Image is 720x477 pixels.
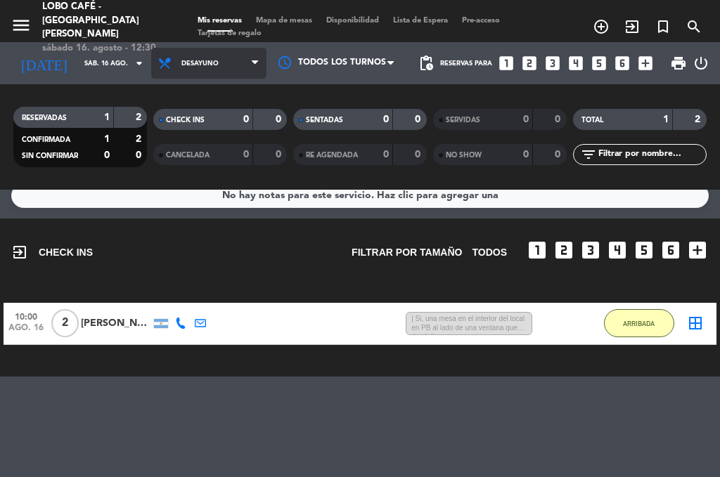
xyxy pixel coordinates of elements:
[136,150,144,160] strong: 0
[455,17,507,25] span: Pre-acceso
[523,150,529,159] strong: 0
[446,117,480,124] span: SERVIDAS
[520,54,539,72] i: looks_two
[243,115,249,124] strong: 0
[104,150,110,160] strong: 0
[406,312,532,336] span: | Si, una mesa en el interior del local en PB al lado de una ventana que de al dique.
[222,188,499,204] div: No hay notas para este servicio. Haz clic para agregar una
[383,115,389,124] strong: 0
[8,323,44,339] span: ago. 16
[553,239,575,261] i: looks_two
[693,55,709,72] i: power_settings_new
[104,134,110,144] strong: 1
[22,115,67,122] span: RESERVADAS
[633,239,655,261] i: looks_5
[383,150,389,159] strong: 0
[687,315,704,332] i: border_all
[604,309,674,337] button: ARRIBADA
[11,49,77,77] i: [DATE]
[695,115,703,124] strong: 2
[555,115,563,124] strong: 0
[249,17,319,25] span: Mapa de mesas
[22,152,78,159] span: SIN CONFIRMAR
[670,55,687,72] span: print
[567,54,585,72] i: looks_4
[623,320,655,327] span: ARRIBADA
[306,152,358,159] span: RE AGENDADA
[579,239,602,261] i: looks_3
[613,54,631,72] i: looks_6
[580,146,597,163] i: filter_list
[306,117,343,124] span: SENTADAS
[440,60,492,67] span: Reservas para
[415,115,423,124] strong: 0
[655,18,671,35] i: turned_in_not
[352,244,462,261] span: Filtrar por tamaño
[606,239,629,261] i: looks_4
[555,150,563,159] strong: 0
[415,150,423,159] strong: 0
[11,244,93,261] span: CHECK INS
[191,17,249,25] span: Mis reservas
[22,136,70,143] span: CONFIRMADA
[166,152,210,159] span: CANCELADA
[11,15,32,41] button: menu
[693,42,709,84] div: LOG OUT
[136,112,144,122] strong: 2
[660,239,682,261] i: looks_6
[81,315,151,332] div: [PERSON_NAME]
[276,150,284,159] strong: 0
[319,17,386,25] span: Disponibilidad
[686,239,709,261] i: add_box
[446,152,482,159] span: NO SHOW
[597,147,706,162] input: Filtrar por nombre...
[663,115,669,124] strong: 1
[42,41,169,55] div: sábado 16. agosto - 12:30
[11,15,32,36] i: menu
[624,18,641,35] i: exit_to_app
[590,54,608,72] i: looks_5
[11,244,28,261] i: exit_to_app
[686,18,702,35] i: search
[166,117,205,124] span: CHECK INS
[8,308,44,324] span: 10:00
[526,239,548,261] i: looks_one
[191,30,269,37] span: Tarjetas de regalo
[636,54,655,72] i: add_box
[181,60,219,67] span: Desayuno
[418,55,435,72] span: pending_actions
[104,112,110,122] strong: 1
[276,115,284,124] strong: 0
[136,134,144,144] strong: 2
[544,54,562,72] i: looks_3
[581,117,603,124] span: TOTAL
[243,150,249,159] strong: 0
[386,17,455,25] span: Lista de Espera
[472,244,507,261] span: TODOS
[51,309,79,337] span: 2
[131,55,148,72] i: arrow_drop_down
[523,115,529,124] strong: 0
[497,54,515,72] i: looks_one
[593,18,610,35] i: add_circle_outline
